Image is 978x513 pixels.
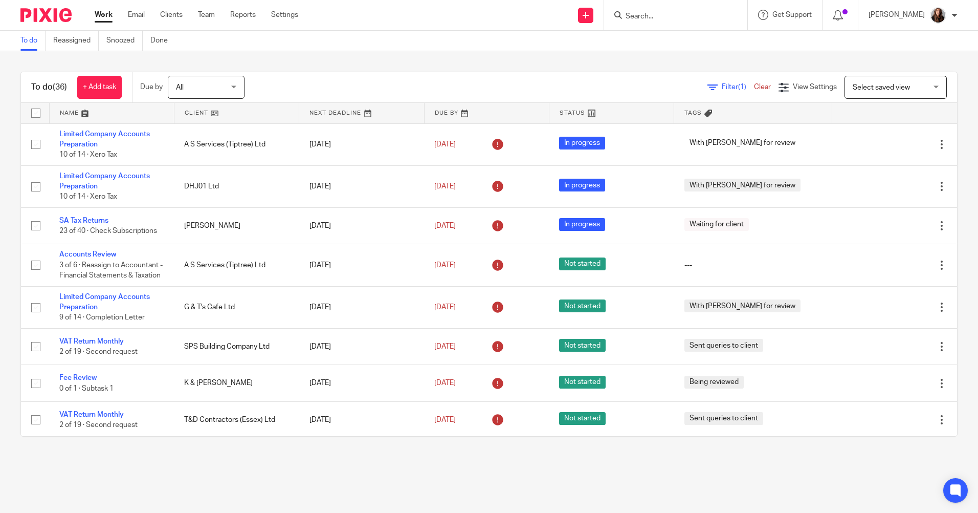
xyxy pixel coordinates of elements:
span: Not started [559,339,606,352]
span: Select saved view [853,84,910,91]
td: [DATE] [299,329,424,365]
img: Pixie [20,8,72,22]
td: [DATE] [299,401,424,438]
span: With [PERSON_NAME] for review [684,300,801,312]
span: [DATE] [434,141,456,148]
span: In progress [559,179,605,191]
span: Sent queries to client [684,339,763,352]
a: + Add task [77,76,122,99]
td: [DATE] [299,365,424,401]
a: To do [20,31,46,51]
span: 2 of 19 · Second request [59,348,138,355]
a: Limited Company Accounts Preparation [59,131,150,148]
span: 0 of 1 · Subtask 1 [59,385,114,392]
a: Snoozed [106,31,143,51]
span: [DATE] [434,379,456,387]
span: 2 of 19 · Second request [59,421,138,429]
a: Accounts Review [59,251,116,258]
span: In progress [559,218,605,231]
td: A S Services (Tiptree) Ltd [174,244,299,286]
span: [DATE] [434,183,456,190]
span: Waiting for client [684,218,749,231]
span: Get Support [772,11,812,18]
a: Team [198,10,215,20]
div: --- [684,260,822,270]
td: T&D Contractors (Essex) Ltd [174,401,299,438]
span: Being reviewed [684,376,744,389]
td: DHJ01 Ltd [174,165,299,207]
img: IMG_0011.jpg [930,7,946,24]
a: Work [95,10,113,20]
h1: To do [31,82,67,93]
a: Reassigned [53,31,99,51]
span: Not started [559,300,606,312]
td: K & [PERSON_NAME] [174,365,299,401]
a: SA Tax Returns [59,217,108,224]
span: In progress [559,137,605,149]
span: (36) [53,83,67,91]
td: SPS Building Company Ltd [174,329,299,365]
a: Clear [754,83,771,91]
span: Not started [559,258,606,270]
td: [DATE] [299,165,424,207]
span: 10 of 14 · Xero Tax [59,194,117,201]
span: [DATE] [434,222,456,229]
td: [DATE] [299,286,424,328]
a: Email [128,10,145,20]
a: Limited Company Accounts Preparation [59,293,150,311]
span: 10 of 14 · Xero Tax [59,151,117,158]
p: [PERSON_NAME] [869,10,925,20]
span: View Settings [793,83,837,91]
span: [DATE] [434,262,456,269]
a: VAT Return Monthly [59,411,124,418]
span: All [176,84,184,91]
a: Limited Company Accounts Preparation [59,173,150,190]
td: G & T's Cafe Ltd [174,286,299,328]
span: With [PERSON_NAME] for review [684,179,801,191]
a: Reports [230,10,256,20]
span: 9 of 14 · Completion Letter [59,314,145,322]
td: [DATE] [299,207,424,244]
a: VAT Return Monthly [59,338,124,345]
span: Filter [722,83,754,91]
span: 23 of 40 · Check Subscriptions [59,227,157,234]
input: Search [625,12,717,22]
span: [DATE] [434,343,456,350]
a: Done [150,31,175,51]
span: Not started [559,376,606,389]
span: [DATE] [434,416,456,423]
a: Fee Review [59,374,97,381]
a: Settings [271,10,298,20]
span: Not started [559,412,606,425]
span: 3 of 6 · Reassign to Accountant - Financial Statements & Taxation [59,262,163,280]
span: Sent queries to client [684,412,763,425]
span: [DATE] [434,304,456,311]
span: (1) [738,83,746,91]
p: Due by [140,82,163,92]
td: [DATE] [299,244,424,286]
td: [PERSON_NAME] [174,207,299,244]
span: Tags [684,110,702,116]
a: Clients [160,10,183,20]
td: A S Services (Tiptree) Ltd [174,123,299,165]
td: [DATE] [299,123,424,165]
span: With [PERSON_NAME] for review [684,137,801,149]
